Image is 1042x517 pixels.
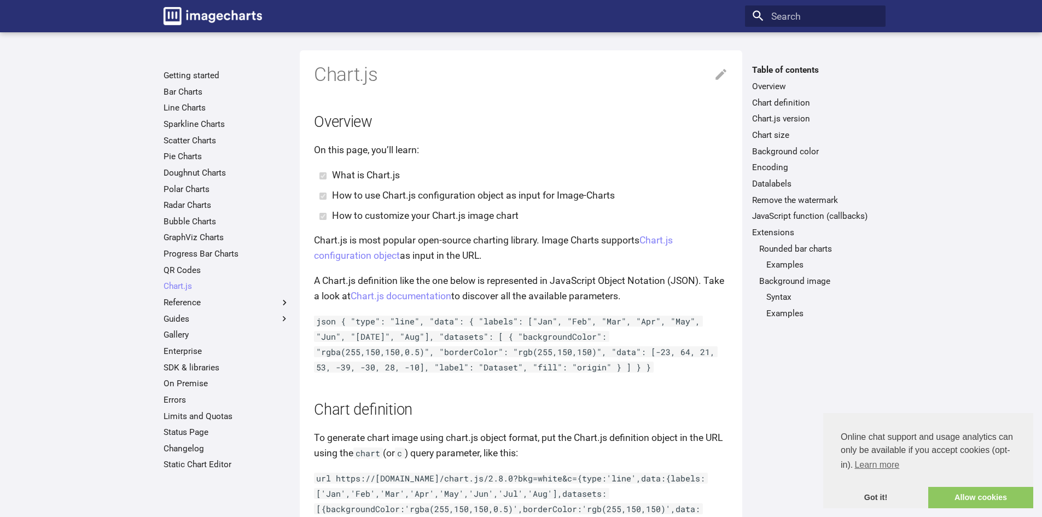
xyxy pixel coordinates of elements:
code: chart [353,448,383,458]
a: Static Chart Editor [164,459,290,470]
h2: Overview [314,112,728,133]
label: Guides [164,313,290,324]
a: Examples [766,308,878,319]
a: JavaScript function (callbacks) [752,211,878,222]
a: Polar Charts [164,184,290,195]
a: Datalabels [752,178,878,189]
a: Chart.js version [752,113,878,124]
a: GraphViz Charts [164,232,290,243]
a: Getting started [164,70,290,81]
a: Enterprise [164,346,290,357]
a: Background color [752,146,878,157]
a: Rounded bar charts [759,243,878,254]
li: How to use Chart.js configuration object as input for Image-Charts [332,188,728,203]
a: Syntax [766,292,878,303]
nav: Table of contents [745,65,886,319]
a: Chart.js documentation [351,291,451,301]
p: A Chart.js definition like the one below is represented in JavaScript Object Notation (JSON). Tak... [314,273,728,304]
code: json { "type": "line", "data": { "labels": ["Jan", "Feb", "Mar", "Apr", "May", "Jun", "[DATE]", "... [314,316,718,373]
a: Remove the watermark [752,195,878,206]
input: Search [745,5,886,27]
p: Chart.js is most popular open-source charting library. Image Charts supports as input in the URL. [314,233,728,263]
p: On this page, you’ll learn: [314,142,728,158]
a: Examples [766,259,878,270]
a: Bar Charts [164,86,290,97]
a: Progress Bar Charts [164,248,290,259]
img: logo [164,7,262,25]
nav: Rounded bar charts [759,259,878,270]
a: Sparkline Charts [164,119,290,130]
a: Errors [164,394,290,405]
h2: Chart definition [314,399,728,421]
a: Gallery [164,329,290,340]
a: dismiss cookie message [823,487,928,509]
li: What is Chart.js [332,167,728,183]
div: cookieconsent [823,413,1033,508]
a: Chart.js [164,281,290,292]
a: Doughnut Charts [164,167,290,178]
a: Encoding [752,162,878,173]
a: Overview [752,81,878,92]
a: Line Charts [164,102,290,113]
a: learn more about cookies [853,457,901,473]
a: Changelog [164,443,290,454]
code: c [395,448,405,458]
a: allow cookies [928,487,1033,509]
a: Image-Charts documentation [159,2,267,30]
a: SDK & libraries [164,362,290,373]
label: Table of contents [745,65,886,75]
nav: Extensions [752,243,878,320]
a: Chart size [752,130,878,141]
a: Limits and Quotas [164,411,290,422]
a: Chart definition [752,97,878,108]
a: Background image [759,276,878,287]
p: To generate chart image using chart.js object format, put the Chart.js definition object in the U... [314,430,728,461]
li: How to customize your Chart.js image chart [332,208,728,223]
a: Scatter Charts [164,135,290,146]
nav: Background image [759,292,878,319]
a: On Premise [164,378,290,389]
a: Bubble Charts [164,216,290,227]
a: Status Page [164,427,290,438]
a: Radar Charts [164,200,290,211]
label: Reference [164,297,290,308]
h1: Chart.js [314,62,728,88]
a: Extensions [752,227,878,238]
a: QR Codes [164,265,290,276]
span: Online chat support and usage analytics can only be available if you accept cookies (opt-in). [841,431,1016,473]
a: Pie Charts [164,151,290,162]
